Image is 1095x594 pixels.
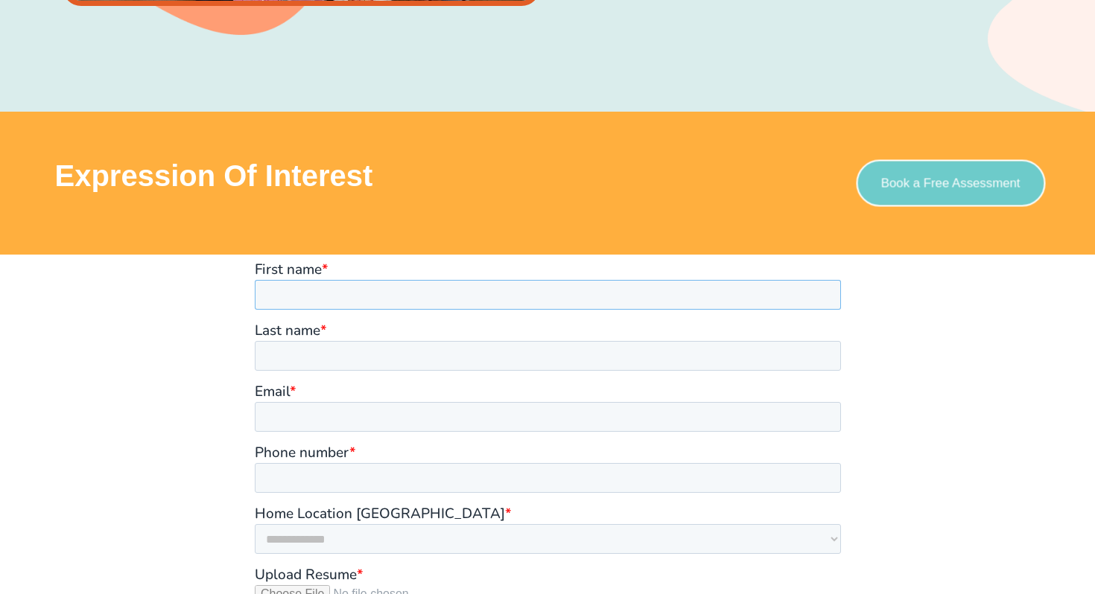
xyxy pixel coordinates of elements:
[55,161,831,191] h3: Expression of Interest
[1021,457,1095,594] iframe: Chat Widget
[881,177,1021,190] span: Book a Free Assessment
[856,160,1045,207] a: Book a Free Assessment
